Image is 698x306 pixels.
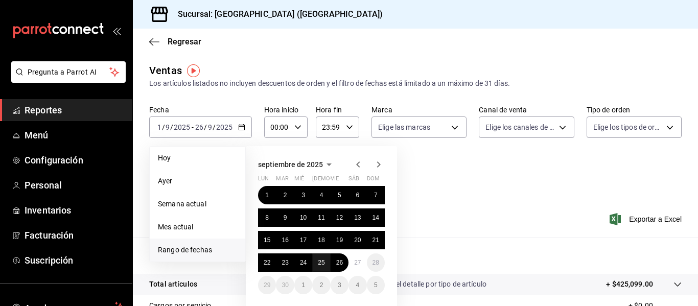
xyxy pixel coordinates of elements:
button: 2 de septiembre de 2025 [276,186,294,204]
button: septiembre de 2025 [258,158,335,171]
abbr: 2 de octubre de 2025 [320,281,323,289]
a: Pregunta a Parrot AI [7,74,126,85]
input: -- [157,123,162,131]
abbr: 13 de septiembre de 2025 [354,214,361,221]
abbr: miércoles [294,175,304,186]
button: 13 de septiembre de 2025 [348,208,366,227]
span: Reportes [25,103,124,117]
button: 10 de septiembre de 2025 [294,208,312,227]
span: Elige las marcas [378,122,430,132]
span: / [162,123,165,131]
label: Hora inicio [264,106,308,113]
abbr: domingo [367,175,380,186]
button: 25 de septiembre de 2025 [312,253,330,272]
abbr: 5 de septiembre de 2025 [338,192,341,199]
span: Ayer [158,176,237,186]
input: -- [165,123,170,131]
button: 9 de septiembre de 2025 [276,208,294,227]
button: open_drawer_menu [112,27,121,35]
img: Tooltip marker [187,64,200,77]
abbr: 20 de septiembre de 2025 [354,237,361,244]
span: Hoy [158,153,237,163]
button: 20 de septiembre de 2025 [348,231,366,249]
button: 23 de septiembre de 2025 [276,253,294,272]
abbr: martes [276,175,288,186]
button: 26 de septiembre de 2025 [331,253,348,272]
button: 19 de septiembre de 2025 [331,231,348,249]
button: 28 de septiembre de 2025 [367,253,385,272]
abbr: 15 de septiembre de 2025 [264,237,270,244]
abbr: 11 de septiembre de 2025 [318,214,324,221]
button: 2 de octubre de 2025 [312,276,330,294]
abbr: 30 de septiembre de 2025 [282,281,288,289]
span: Facturación [25,228,124,242]
span: Pregunta a Parrot AI [28,67,110,78]
div: Ventas [149,63,182,78]
span: Regresar [168,37,201,46]
button: 5 de octubre de 2025 [367,276,385,294]
div: Los artículos listados no incluyen descuentos de orden y el filtro de fechas está limitado a un m... [149,78,682,89]
abbr: 25 de septiembre de 2025 [318,259,324,266]
span: / [213,123,216,131]
label: Hora fin [316,106,359,113]
button: 14 de septiembre de 2025 [367,208,385,227]
label: Marca [371,106,467,113]
abbr: 17 de septiembre de 2025 [300,237,307,244]
span: Semana actual [158,199,237,209]
span: / [170,123,173,131]
span: Menú [25,128,124,142]
abbr: 16 de septiembre de 2025 [282,237,288,244]
abbr: 4 de septiembre de 2025 [320,192,323,199]
button: 30 de septiembre de 2025 [276,276,294,294]
span: Elige los tipos de orden [593,122,663,132]
span: / [204,123,207,131]
abbr: 18 de septiembre de 2025 [318,237,324,244]
button: 1 de octubre de 2025 [294,276,312,294]
span: septiembre de 2025 [258,160,323,169]
button: 11 de septiembre de 2025 [312,208,330,227]
button: 5 de septiembre de 2025 [331,186,348,204]
button: 4 de septiembre de 2025 [312,186,330,204]
button: 29 de septiembre de 2025 [258,276,276,294]
abbr: 2 de septiembre de 2025 [284,192,287,199]
button: 27 de septiembre de 2025 [348,253,366,272]
abbr: 19 de septiembre de 2025 [336,237,343,244]
button: 21 de septiembre de 2025 [367,231,385,249]
input: -- [207,123,213,131]
span: Personal [25,178,124,192]
button: 15 de septiembre de 2025 [258,231,276,249]
abbr: 28 de septiembre de 2025 [373,259,379,266]
button: Exportar a Excel [612,213,682,225]
span: Inventarios [25,203,124,217]
button: 22 de septiembre de 2025 [258,253,276,272]
abbr: 5 de octubre de 2025 [374,281,378,289]
abbr: 3 de septiembre de 2025 [301,192,305,199]
button: 7 de septiembre de 2025 [367,186,385,204]
abbr: 9 de septiembre de 2025 [284,214,287,221]
abbr: 29 de septiembre de 2025 [264,281,270,289]
abbr: 1 de octubre de 2025 [301,281,305,289]
input: -- [195,123,204,131]
button: 8 de septiembre de 2025 [258,208,276,227]
abbr: 1 de septiembre de 2025 [265,192,269,199]
span: Rango de fechas [158,245,237,255]
input: ---- [216,123,233,131]
span: Configuración [25,153,124,167]
button: 1 de septiembre de 2025 [258,186,276,204]
abbr: jueves [312,175,373,186]
abbr: 21 de septiembre de 2025 [373,237,379,244]
button: 3 de octubre de 2025 [331,276,348,294]
button: Pregunta a Parrot AI [11,61,126,83]
label: Canal de venta [479,106,574,113]
abbr: 4 de octubre de 2025 [356,281,359,289]
abbr: 27 de septiembre de 2025 [354,259,361,266]
button: 6 de septiembre de 2025 [348,186,366,204]
abbr: lunes [258,175,269,186]
abbr: 24 de septiembre de 2025 [300,259,307,266]
input: ---- [173,123,191,131]
abbr: 10 de septiembre de 2025 [300,214,307,221]
abbr: 6 de septiembre de 2025 [356,192,359,199]
p: Total artículos [149,279,197,290]
label: Tipo de orden [587,106,682,113]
